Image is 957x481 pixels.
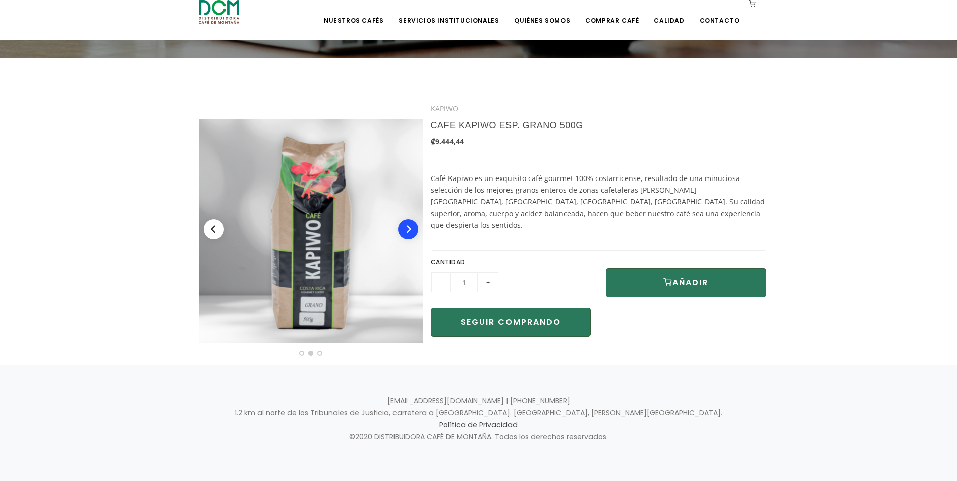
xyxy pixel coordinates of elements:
button: SEGUIR COMPRANDO [431,308,591,337]
a: Contacto [694,1,746,25]
input: + [478,272,498,292]
a: Comprar Café [579,1,645,25]
a: Quiénes Somos [508,1,576,25]
input: - [431,272,451,292]
li: Page dot 3 [317,351,322,356]
a: Calidad [648,1,690,25]
div: Café Kapiwo es un exquisito café gourmet 100% costarricense, resultado de una minuciosa selección... [431,99,766,345]
a: Política de Privacidad [439,419,518,430]
a: Nuestros Cafés [318,1,389,25]
div: KAPIWO [431,103,766,114]
li: Page dot 2 [308,351,313,356]
button: Next [398,219,418,239]
li: Page dot 1 [299,351,304,356]
a: Servicios Institucionales [392,1,505,25]
button: Previous [204,219,224,239]
b: ₡9.444,44 [431,137,464,146]
a: CAFE KAPIWO ESP. GRANO 500G [431,120,583,130]
p: [EMAIL_ADDRESS][DOMAIN_NAME] | [PHONE_NUMBER] 1.2 km al norte de los Tribunales de Justicia, carr... [199,395,759,444]
h6: CANTIDAD [431,256,591,269]
button: AÑADIR [606,268,766,297]
img: DCM-WEB-PRODUCTO-1024x1024-KAPIWO-T-OSCURO-GRANO-1000-FREN.png [199,119,423,343]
